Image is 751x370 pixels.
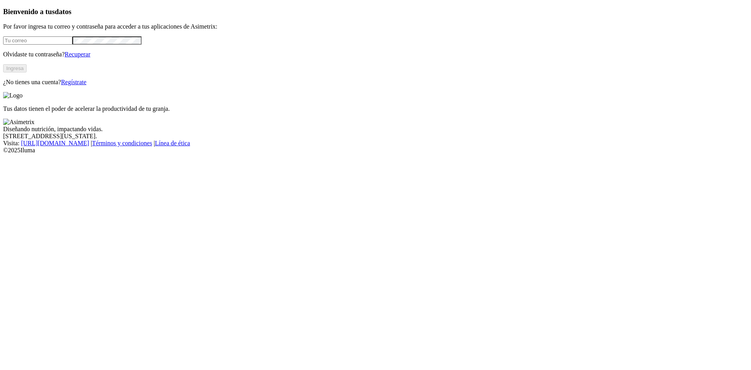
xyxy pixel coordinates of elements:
[3,147,748,154] div: © 2025 Iluma
[3,79,748,86] p: ¿No tienes una cuenta?
[55,7,72,16] span: datos
[65,51,90,58] a: Recuperar
[3,133,748,140] div: [STREET_ADDRESS][US_STATE].
[3,140,748,147] div: Visita : | |
[3,51,748,58] p: Olvidaste tu contraseña?
[3,119,34,126] img: Asimetrix
[3,92,23,99] img: Logo
[3,105,748,112] p: Tus datos tienen el poder de acelerar la productividad de tu granja.
[92,140,152,146] a: Términos y condiciones
[3,64,27,72] button: Ingresa
[3,36,72,45] input: Tu correo
[21,140,89,146] a: [URL][DOMAIN_NAME]
[3,7,748,16] h3: Bienvenido a tus
[155,140,190,146] a: Línea de ética
[3,23,748,30] p: Por favor ingresa tu correo y contraseña para acceder a tus aplicaciones de Asimetrix:
[3,126,748,133] div: Diseñando nutrición, impactando vidas.
[61,79,86,85] a: Regístrate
